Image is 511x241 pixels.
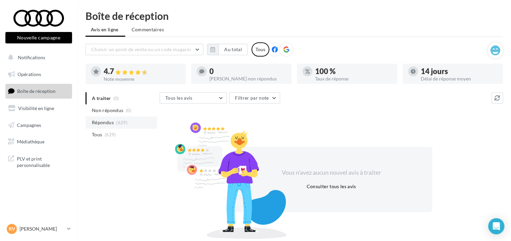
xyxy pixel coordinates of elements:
button: Au total [207,44,248,55]
span: Visibilité en ligne [18,105,54,111]
button: Notifications [4,50,71,65]
button: Nouvelle campagne [5,32,72,43]
a: Opérations [4,67,73,81]
span: Tous [92,131,102,138]
button: Choisir un point de vente ou un code magasin [86,44,203,55]
div: Boîte de réception [86,11,503,21]
span: Commentaires [132,26,164,33]
span: Non répondus [92,107,123,114]
a: Boîte de réception [4,84,73,98]
div: Tous [251,42,269,57]
div: Open Intercom Messenger [488,218,504,234]
span: (0) [126,108,132,113]
span: Médiathèque [17,139,44,144]
span: RV [9,226,15,232]
span: Choisir un point de vente ou un code magasin [91,46,191,52]
span: Notifications [18,55,45,60]
button: Filtrer par note [229,92,280,104]
span: Opérations [18,71,41,77]
span: (629) [116,120,128,125]
div: 14 jours [421,68,498,75]
a: Campagnes [4,118,73,132]
span: PLV et print personnalisable [17,154,69,169]
button: Au total [218,44,248,55]
div: Vous n'avez aucun nouvel avis à traiter [273,168,389,177]
span: Répondus [92,119,114,126]
div: Note moyenne [104,77,180,81]
div: Délai de réponse moyen [421,76,498,81]
span: (629) [105,132,116,137]
a: PLV et print personnalisable [4,151,73,171]
span: Campagnes [17,122,41,128]
a: Visibilité en ligne [4,101,73,115]
span: Tous les avis [165,95,193,101]
a: RV [PERSON_NAME] [5,222,72,235]
div: 4.7 [104,68,180,75]
p: [PERSON_NAME] [20,226,64,232]
div: 0 [209,68,286,75]
div: [PERSON_NAME] non répondus [209,76,286,81]
button: Consulter tous les avis [304,182,359,191]
button: Tous les avis [160,92,227,104]
div: 100 % [315,68,392,75]
a: Médiathèque [4,135,73,149]
div: Taux de réponse [315,76,392,81]
span: Boîte de réception [17,88,56,94]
